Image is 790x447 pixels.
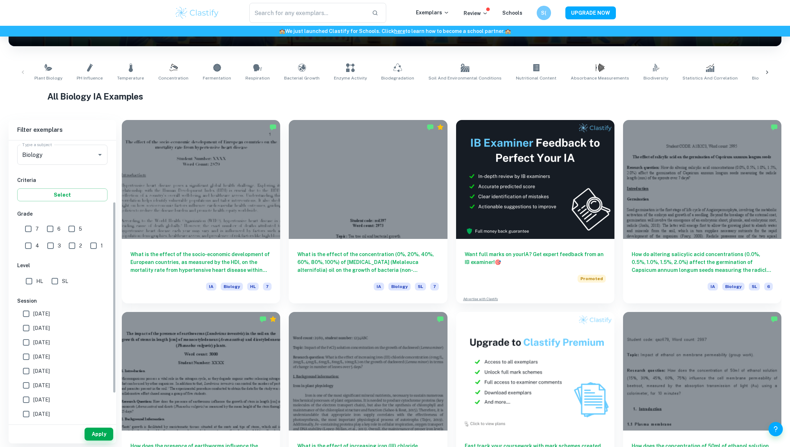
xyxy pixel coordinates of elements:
span: [DATE] [33,324,50,332]
span: Bacterial Growth [284,75,320,81]
span: Biodiversity [643,75,668,81]
span: pH Influence [77,75,103,81]
img: Marked [259,316,267,323]
span: [DATE] [33,367,50,375]
span: Fermentation [203,75,231,81]
button: S( [537,6,551,20]
img: Marked [269,124,277,131]
span: [DATE] [33,353,50,361]
h6: We just launched Clastify for Schools. Click to learn how to become a school partner. [1,27,789,35]
span: 3 [58,242,61,250]
span: Enzyme Activity [334,75,367,81]
a: here [394,28,405,34]
div: Premium [437,124,444,131]
span: [DATE] [33,310,50,318]
a: Schools [502,10,522,16]
span: 1 [101,242,103,250]
span: 2 [79,242,82,250]
img: Marked [437,316,444,323]
span: 🏫 [279,28,285,34]
p: Exemplars [416,9,449,16]
a: What is the effect of the concentration (0%, 20%, 40%, 60%, 80%, 100%) of [MEDICAL_DATA] (Melaleu... [289,120,447,303]
a: Advertise with Clastify [463,297,498,302]
span: 4 [35,242,39,250]
a: What is the effect of the socio-economic development of European countries, as measured by the HD... [122,120,280,303]
button: Apply [85,428,113,441]
span: Biology [221,283,243,290]
span: [DATE] [33,410,50,418]
img: Clastify logo [174,6,220,20]
span: SL [415,283,426,290]
h1: All Biology IA Examples [47,90,743,103]
span: 🎯 [495,259,501,265]
span: 6 [57,225,61,233]
span: Concentration [158,75,188,81]
img: Thumbnail [456,120,614,239]
span: 7 [263,283,272,290]
span: [DATE] [33,396,50,404]
img: Marked [771,316,778,323]
span: Nutritional Content [516,75,556,81]
span: Promoted [578,275,606,283]
h6: Want full marks on your IA ? Get expert feedback from an IB examiner! [465,250,606,266]
img: Marked [771,124,778,131]
span: HL [36,277,43,285]
span: SL [749,283,760,290]
span: Temperature [117,75,144,81]
h6: What is the effect of the concentration (0%, 20%, 40%, 60%, 80%, 100%) of [MEDICAL_DATA] (Melaleu... [297,250,439,274]
span: Statistics and Correlation [683,75,738,81]
span: IA [206,283,216,290]
span: SL [62,277,68,285]
span: Biodegradation [381,75,414,81]
p: Review [464,9,488,17]
span: 🏫 [505,28,511,34]
span: IA [374,283,384,290]
h6: Grade [17,210,107,218]
span: Soil and Environmental Conditions [428,75,502,81]
label: Type a subject [22,141,52,148]
span: 7 [430,283,439,290]
input: Search for any exemplars... [249,3,367,23]
button: Open [95,150,105,160]
span: 5 [79,225,82,233]
span: Biology [388,283,411,290]
h6: Session [17,297,107,305]
span: [DATE] [33,381,50,389]
button: Select [17,188,107,201]
h6: S( [540,9,548,17]
img: Marked [427,124,434,131]
span: Absorbance Measurements [571,75,629,81]
span: Biology [722,283,744,290]
span: 6 [764,283,773,290]
h6: How do altering salicylic acid concentrations (0.0%, 0.5%, 1.0%, 1.5%, 2.0%) affect the germinati... [632,250,773,274]
h6: Criteria [17,176,107,184]
h6: Level [17,261,107,269]
span: Plant Biology [34,75,62,81]
a: How do altering salicylic acid concentrations (0.0%, 0.5%, 1.0%, 1.5%, 2.0%) affect the germinati... [623,120,781,303]
span: [DATE] [33,338,50,346]
h6: What is the effect of the socio-economic development of European countries, as measured by the HD... [130,250,272,274]
a: Want full marks on yourIA? Get expert feedback from an IB examiner!PromotedAdvertise with Clastify [456,120,614,303]
div: Premium [269,316,277,323]
span: HL [247,283,259,290]
span: 7 [35,225,39,233]
span: IA [708,283,718,290]
button: UPGRADE NOW [565,6,616,19]
h6: Filter exemplars [9,120,116,140]
span: Respiration [245,75,270,81]
img: Thumbnail [456,312,614,431]
button: Help and Feedback [769,422,783,436]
